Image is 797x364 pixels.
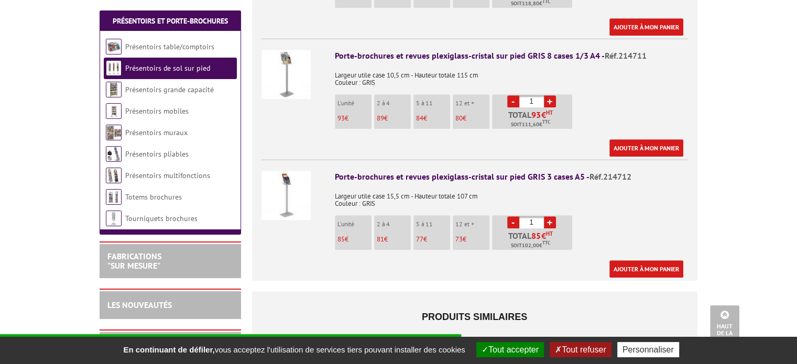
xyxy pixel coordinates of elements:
[335,64,688,86] p: Largeur utile case 10,5 cm - Hauteur totale 115 cm Couleur : GRIS
[495,231,572,250] p: Total
[377,114,384,123] span: 89
[335,185,688,207] p: Largeur utile case 15,5 cm - Hauteur totale 107 cm Couleur : GRIS
[531,231,541,240] span: 85
[416,114,423,123] span: 84
[455,115,489,122] p: €
[337,100,372,107] p: L'unité
[511,241,550,250] span: Soit €
[106,60,122,76] img: Présentoirs de sol sur pied
[422,312,527,322] span: Produits similaires
[544,216,556,228] a: +
[106,189,122,205] img: Totems brochures
[609,18,683,36] a: Ajouter à mon panier
[546,109,553,116] sup: HT
[377,220,411,228] p: 2 à 4
[106,39,122,54] img: Présentoirs table/comptoirs
[377,235,384,244] span: 81
[416,236,450,243] p: €
[106,125,122,140] img: Présentoirs muraux
[550,342,611,357] button: Tout refuser
[335,50,688,62] div: Porte-brochures et revues plexiglass-cristal sur pied GRIS 8 cases 1/3 A4 -
[125,171,210,180] a: Présentoirs multifonctions
[531,111,541,119] span: 93
[455,235,463,244] span: 73
[106,168,122,183] img: Présentoirs multifonctions
[710,305,739,348] a: Haut de la page
[125,63,210,73] a: Présentoirs de sol sur pied
[455,100,489,107] p: 12 et +
[337,235,345,244] span: 85
[261,50,311,99] img: Porte-brochures et revues plexiglass-cristal sur pied GRIS 8 cases 1/3 A4
[261,171,311,220] img: Porte-brochures et revues plexiglass-cristal sur pied GRIS 3 cases A5
[125,128,188,137] a: Présentoirs muraux
[617,342,679,357] button: Personnaliser (fenêtre modale)
[455,220,489,228] p: 12 et +
[507,95,519,107] a: -
[118,345,470,354] span: vous acceptez l'utilisation de services tiers pouvant installer des cookies
[511,120,550,129] span: Soit €
[125,42,214,51] a: Présentoirs table/comptoirs
[125,192,182,202] a: Totems brochures
[455,114,463,123] span: 80
[125,106,189,116] a: Présentoirs mobiles
[541,111,546,119] span: €
[125,214,198,223] a: Tourniquets brochures
[522,120,539,129] span: 111,60
[542,119,550,125] sup: TTC
[106,103,122,119] img: Présentoirs mobiles
[541,231,546,240] span: €
[125,85,214,94] a: Présentoirs grande capacité
[107,300,172,310] a: LES NOUVEAUTÉS
[609,260,683,278] a: Ajouter à mon panier
[476,342,544,357] button: Tout accepter
[337,115,372,122] p: €
[377,115,411,122] p: €
[416,235,423,244] span: 77
[377,100,411,107] p: 2 à 4
[544,95,556,107] a: +
[337,220,372,228] p: L'unité
[107,251,161,271] a: FABRICATIONS"Sur Mesure"
[106,146,122,162] img: Présentoirs pliables
[455,236,489,243] p: €
[123,345,214,354] strong: En continuant de défiler,
[605,50,647,61] span: Réf.214711
[335,171,688,183] div: Porte-brochures et revues plexiglass-cristal sur pied GRIS 3 cases A5 -
[416,220,450,228] p: 5 à 11
[609,139,683,157] a: Ajouter à mon panier
[495,111,572,129] p: Total
[416,100,450,107] p: 5 à 11
[416,115,450,122] p: €
[125,149,189,159] a: Présentoirs pliables
[106,82,122,97] img: Présentoirs grande capacité
[546,230,553,237] sup: HT
[377,236,411,243] p: €
[106,211,122,226] img: Tourniquets brochures
[337,236,372,243] p: €
[522,241,539,250] span: 102,00
[507,216,519,228] a: -
[542,240,550,246] sup: TTC
[337,114,345,123] span: 93
[113,16,228,26] a: Présentoirs et Porte-brochures
[589,171,631,182] span: Réf.214712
